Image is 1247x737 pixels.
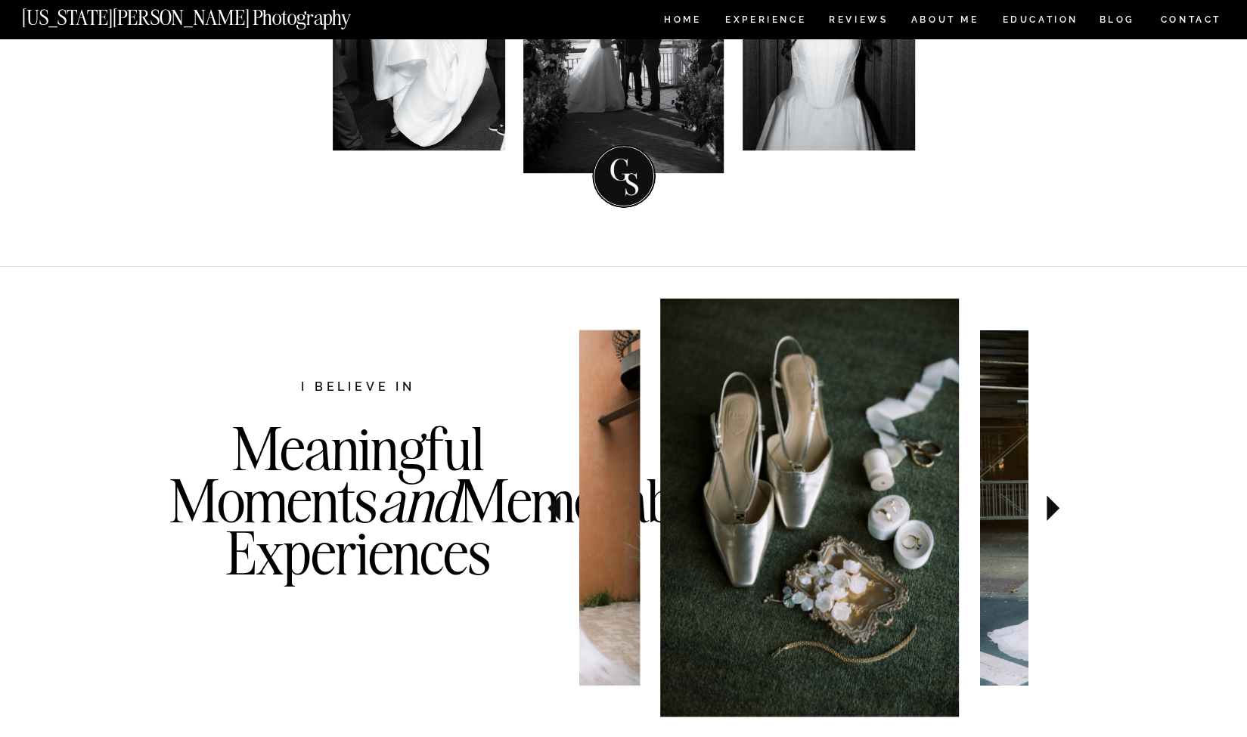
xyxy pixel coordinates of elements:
a: BLOG [1099,15,1135,28]
a: HOME [661,15,704,28]
i: and [377,463,459,537]
a: REVIEWS [829,15,886,28]
a: EDUCATION [1000,15,1080,28]
a: [US_STATE][PERSON_NAME] Photography [22,8,402,20]
img: Wedding photos austin [660,299,959,717]
a: Experience [725,15,805,28]
a: ABOUT ME [910,15,979,28]
h2: I believe in [222,378,495,398]
h3: Meaningful Moments Memorable Experiences [169,423,548,640]
a: CONTACT [1159,11,1222,28]
img: Austin wedding photos [980,330,1217,685]
img: Newlyweds at Chapel Dulcinea wedding Austin, Texas [402,330,639,685]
